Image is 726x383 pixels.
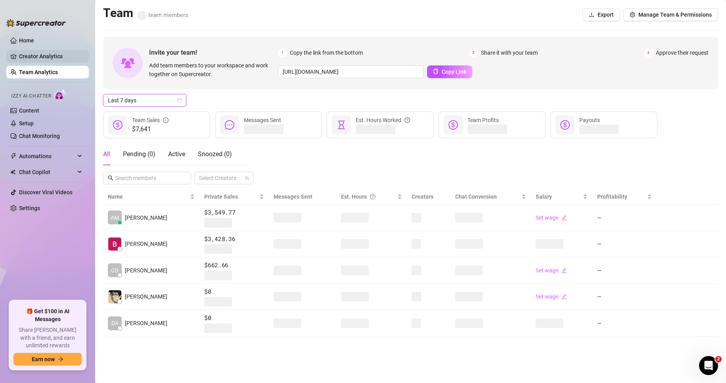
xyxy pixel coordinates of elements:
span: message [225,120,234,130]
span: search [108,175,113,181]
a: Set wageedit [536,214,567,221]
span: [PERSON_NAME] [125,213,167,222]
span: Copy the link from the bottom [290,48,363,57]
span: dollar-circle [448,120,458,130]
span: Name [108,192,188,201]
a: Team Analytics [19,69,58,75]
span: 3 [644,48,653,57]
span: $0 [204,313,264,323]
span: [PERSON_NAME] [125,239,167,248]
span: download [589,12,594,17]
span: [PERSON_NAME] [125,292,167,301]
div: Est. Hours [341,192,395,201]
button: Copy Link [427,65,472,78]
span: hourglass [337,120,346,130]
span: 2 [715,356,722,362]
span: Copy Link [442,69,466,75]
span: DA [111,319,119,327]
span: Add team members to your workspace and work together on Supercreator. [149,61,275,79]
div: All [103,149,110,159]
span: Messages Sent [244,117,281,123]
div: Pending ( 0 ) [123,149,155,159]
span: Izzy AI Chatter [11,92,51,100]
a: Settings [19,205,40,211]
span: $0 [204,287,264,297]
span: arrow-right [58,356,63,362]
span: Automations [19,150,75,163]
span: edit [561,294,567,299]
span: Manage Team & Permissions [638,11,712,18]
span: dollar-circle [113,120,123,130]
span: $7,641 [132,124,169,134]
a: Set wageedit [536,293,567,300]
img: Ryan [108,237,121,251]
a: Chat Monitoring [19,133,60,139]
span: $662.66 [204,260,264,270]
div: Team Sales [132,116,169,124]
button: Manage Team & Permissions [623,8,718,21]
span: setting [630,12,635,17]
th: Name [103,189,199,205]
span: Payouts [579,117,600,123]
span: 1 [278,48,287,57]
span: edit [561,268,567,273]
span: copy [433,69,439,74]
img: AI Chatter [54,89,67,101]
span: Share it with your team [481,48,538,57]
td: — [592,257,657,284]
td: — [592,310,657,337]
a: Home [19,37,34,44]
a: Content [19,107,39,114]
span: dollar-circle [560,120,570,130]
span: Last 7 days [108,94,182,106]
span: CO [111,266,119,275]
span: Messages Sent [274,193,312,200]
span: 🎁 Get $100 in AI Messages [13,308,82,323]
span: team members [137,11,188,19]
button: Export [582,8,620,21]
span: $3,428.36 [204,234,264,244]
span: Snoozed ( 0 ) [198,150,232,158]
span: AM [111,213,119,222]
span: Approve their request [656,48,709,57]
th: Creators [407,189,450,205]
span: [PERSON_NAME] [125,266,167,275]
td: — [592,284,657,310]
span: team [245,176,249,180]
span: Earn now [32,356,55,362]
img: logo-BBDzfeDw.svg [6,19,66,27]
span: Export [598,11,614,18]
input: Search members [115,174,180,182]
span: question-circle [404,116,410,124]
iframe: Intercom live chat [699,356,718,375]
span: Salary [536,193,552,200]
span: 2 [469,48,478,57]
span: edit [561,215,567,220]
a: Creator Analytics [19,50,82,63]
img: Chat Copilot [10,169,15,175]
span: Chat Conversion [455,193,497,200]
div: Est. Hours Worked [356,116,410,124]
span: Team Profits [467,117,499,123]
span: Share [PERSON_NAME] with a friend, and earn unlimited rewards [13,326,82,350]
span: Chat Copilot [19,166,75,178]
a: Discover Viral Videos [19,189,73,195]
td: — [592,205,657,231]
td: — [592,231,657,258]
span: calendar [177,98,182,103]
button: Earn nowarrow-right [13,353,82,366]
span: Profitability [597,193,627,200]
span: thunderbolt [10,153,17,159]
span: Private Sales [204,193,238,200]
a: Setup [19,120,34,126]
span: [PERSON_NAME] [125,319,167,327]
span: $3,549.77 [204,208,264,217]
span: info-circle [163,116,169,124]
span: Invite your team! [149,48,278,57]
img: Alexander Delac… [108,290,121,303]
a: Set wageedit [536,267,567,274]
h2: Team [103,6,188,21]
span: Active [168,150,185,158]
span: question-circle [370,192,375,201]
